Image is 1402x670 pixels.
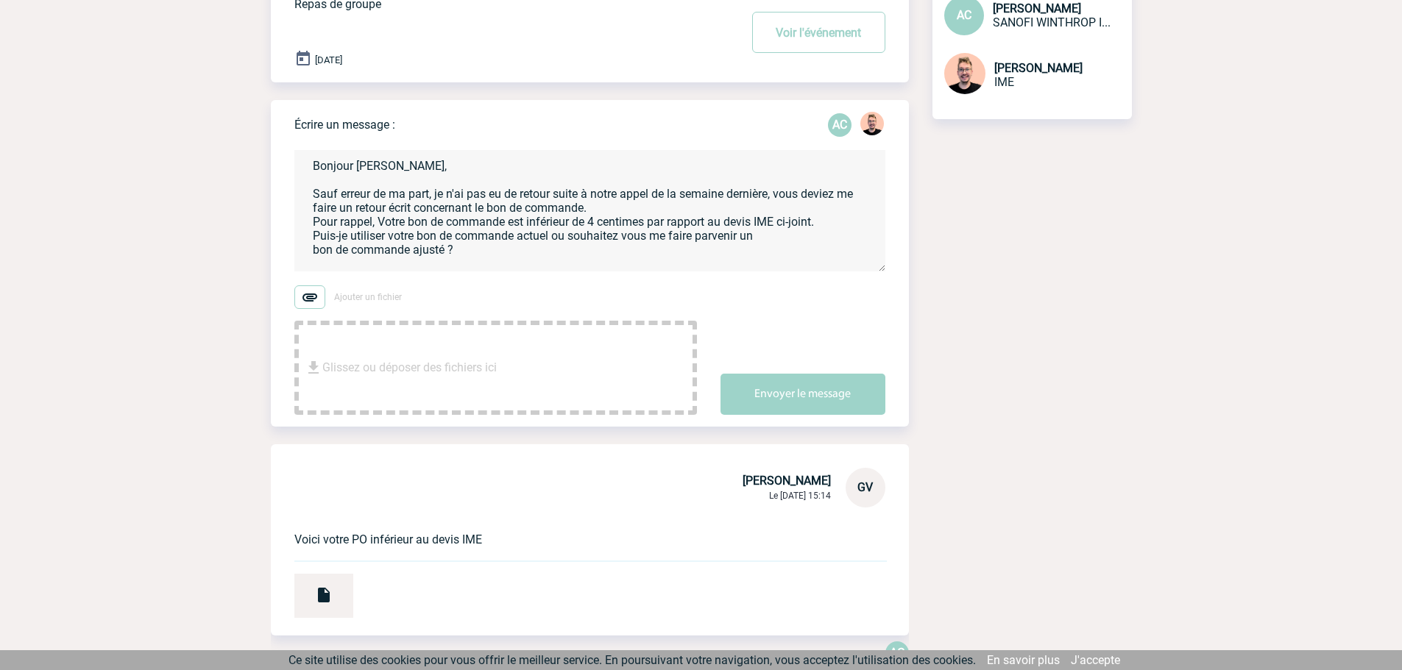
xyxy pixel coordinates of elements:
span: Ce site utilise des cookies pour vous offrir le meilleur service. En poursuivant votre navigation... [288,653,976,667]
span: [DATE] [315,54,342,65]
span: [PERSON_NAME] [994,61,1083,75]
span: Glissez ou déposer des fichiers ici [322,331,497,405]
a: PO-E005728673_v1_20250610.pdf [271,582,353,596]
div: Alexandra COIGNARD 02 Octobre 2025 à 14:45 [885,641,909,665]
span: [PERSON_NAME] [743,474,831,488]
img: 129741-1.png [944,53,985,94]
p: Voici votre PO inférieur au devis IME [294,507,844,549]
img: file_download.svg [305,359,322,377]
span: [PERSON_NAME] [993,1,1081,15]
span: IME [994,75,1014,89]
span: AC [957,8,971,22]
p: AC [885,641,909,665]
button: Voir l'événement [752,12,885,53]
p: AC [828,113,852,137]
span: GV [857,480,873,494]
div: Alexandra COIGNARD [828,113,852,137]
span: SANOFI WINTHROP INDUSTRIE [993,15,1111,29]
img: 129741-1.png [860,112,884,135]
div: Stefan MILADINOVIC [860,112,884,138]
span: Ajouter un fichier [334,292,402,302]
p: Écrire un message : [294,118,395,132]
a: En savoir plus [987,653,1060,667]
span: Le [DATE] 15:14 [769,491,831,501]
button: Envoyer le message [721,374,885,415]
a: J'accepte [1071,653,1120,667]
